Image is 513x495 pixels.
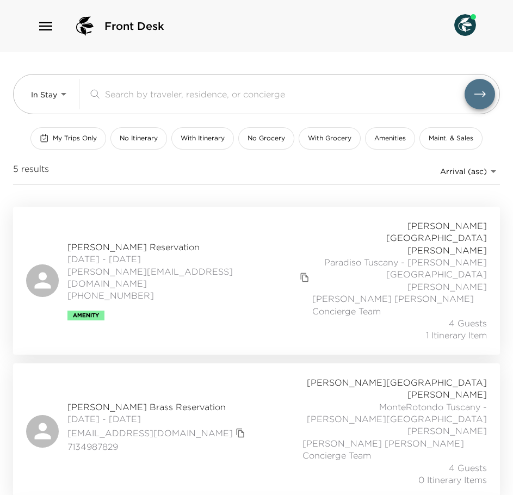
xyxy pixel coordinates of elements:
[449,462,487,474] span: 4 Guests
[67,441,248,453] span: 7134987829
[440,166,487,176] span: Arrival (asc)
[67,289,312,301] span: [PHONE_NUMBER]
[105,88,465,100] input: Search by traveler, residence, or concierge
[67,413,248,425] span: [DATE] - [DATE]
[454,14,476,36] img: User
[104,18,164,34] span: Front Desk
[233,425,248,441] button: copy primary member email
[67,265,297,290] a: [PERSON_NAME][EMAIL_ADDRESS][DOMAIN_NAME]
[297,270,312,285] button: copy primary member email
[429,134,473,143] span: Maint. & Sales
[299,127,361,150] button: With Grocery
[181,134,225,143] span: With Itinerary
[374,134,406,143] span: Amenities
[308,134,351,143] span: With Grocery
[30,127,106,150] button: My Trips Only
[67,427,233,439] a: [EMAIL_ADDRESS][DOMAIN_NAME]
[302,437,487,462] span: [PERSON_NAME] [PERSON_NAME] Concierge Team
[302,401,487,437] span: MonteRotondo Tuscany - [PERSON_NAME][GEOGRAPHIC_DATA][PERSON_NAME]
[72,13,98,39] img: logo
[312,220,487,256] span: [PERSON_NAME][GEOGRAPHIC_DATA][PERSON_NAME]
[426,329,487,341] span: 1 Itinerary Item
[73,312,99,319] span: Amenity
[449,317,487,329] span: 4 Guests
[13,163,49,180] span: 5 results
[67,253,312,265] span: [DATE] - [DATE]
[110,127,167,150] button: No Itinerary
[419,127,483,150] button: Maint. & Sales
[53,134,97,143] span: My Trips Only
[248,134,285,143] span: No Grocery
[312,293,487,317] span: [PERSON_NAME] [PERSON_NAME] Concierge Team
[120,134,158,143] span: No Itinerary
[67,241,312,253] span: [PERSON_NAME] Reservation
[365,127,415,150] button: Amenities
[31,90,57,100] span: In Stay
[171,127,234,150] button: With Itinerary
[67,401,248,413] span: [PERSON_NAME] Brass Reservation
[312,256,487,293] span: Paradiso Tuscany - [PERSON_NAME][GEOGRAPHIC_DATA][PERSON_NAME]
[13,207,500,355] a: [PERSON_NAME] Reservation[DATE] - [DATE][PERSON_NAME][EMAIL_ADDRESS][DOMAIN_NAME]copy primary mem...
[418,474,487,486] span: 0 Itinerary Items
[302,376,487,401] span: [PERSON_NAME][GEOGRAPHIC_DATA][PERSON_NAME]
[238,127,294,150] button: No Grocery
